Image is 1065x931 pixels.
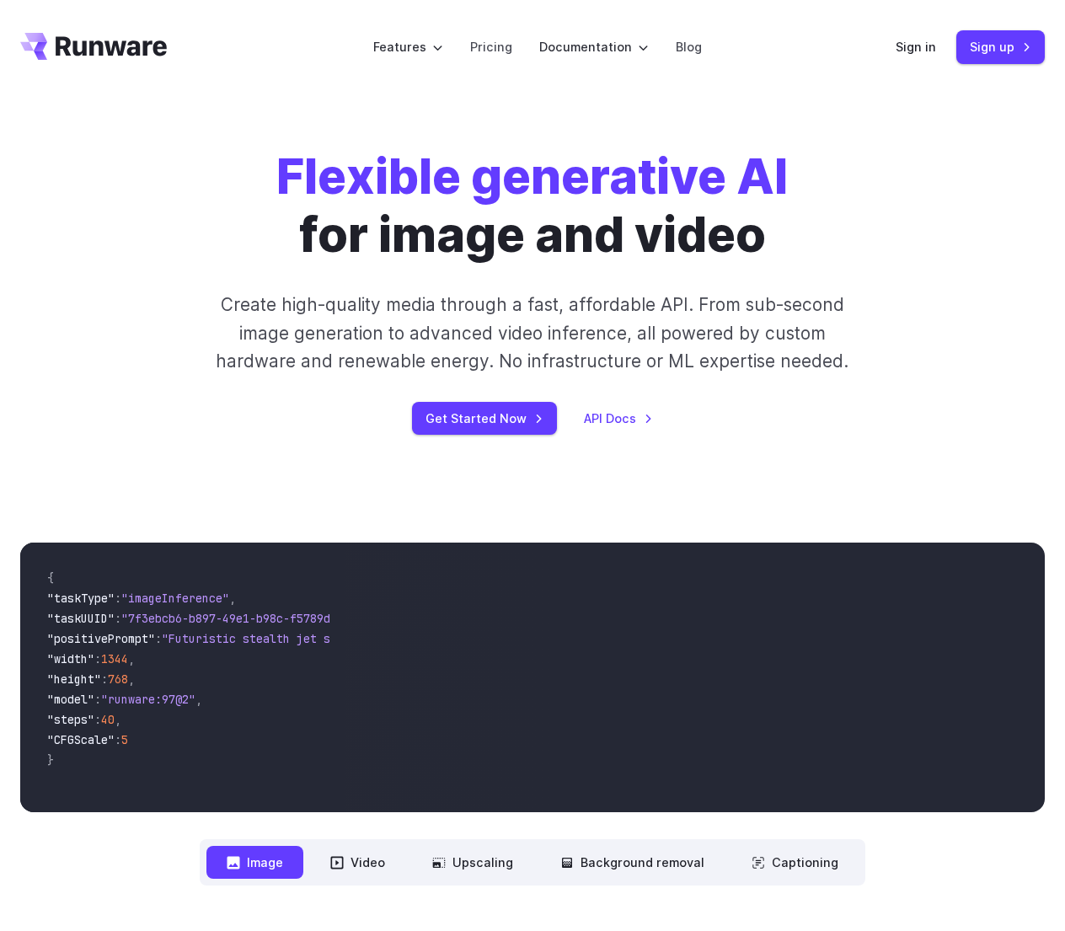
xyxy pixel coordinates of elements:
[162,631,775,646] span: "Futuristic stealth jet streaking through a neon-lit cityscape with glowing purple exhaust"
[412,402,557,435] a: Get Started Now
[121,611,377,626] span: "7f3ebcb6-b897-49e1-b98c-f5789d2d40d7"
[584,409,653,428] a: API Docs
[896,37,936,56] a: Sign in
[373,37,443,56] label: Features
[115,732,121,747] span: :
[47,611,115,626] span: "taskUUID"
[956,30,1045,63] a: Sign up
[47,570,54,586] span: {
[731,846,859,879] button: Captioning
[47,732,115,747] span: "CFGScale"
[47,712,94,727] span: "steps"
[539,37,649,56] label: Documentation
[470,37,512,56] a: Pricing
[128,651,135,666] span: ,
[676,37,702,56] a: Blog
[121,732,128,747] span: 5
[47,591,115,606] span: "taskType"
[205,291,860,375] p: Create high-quality media through a fast, affordable API. From sub-second image generation to adv...
[108,671,128,687] span: 768
[540,846,725,879] button: Background removal
[128,671,135,687] span: ,
[101,671,108,687] span: :
[276,147,788,206] strong: Flexible generative AI
[115,611,121,626] span: :
[229,591,236,606] span: ,
[310,846,405,879] button: Video
[47,651,94,666] span: "width"
[94,692,101,707] span: :
[47,671,101,687] span: "height"
[121,591,229,606] span: "imageInference"
[94,712,101,727] span: :
[101,651,128,666] span: 1344
[20,33,167,60] a: Go to /
[101,692,195,707] span: "runware:97@2"
[47,752,54,768] span: }
[155,631,162,646] span: :
[47,692,94,707] span: "model"
[94,651,101,666] span: :
[412,846,533,879] button: Upscaling
[47,631,155,646] span: "positivePrompt"
[206,846,303,879] button: Image
[101,712,115,727] span: 40
[115,591,121,606] span: :
[276,148,788,264] h1: for image and video
[115,712,121,727] span: ,
[195,692,202,707] span: ,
